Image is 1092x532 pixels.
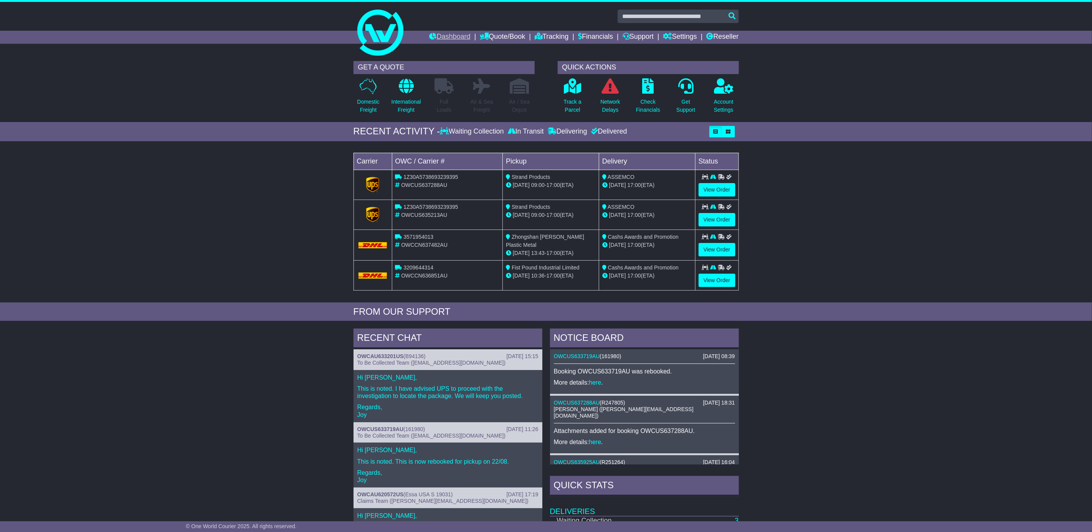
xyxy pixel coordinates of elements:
td: OWC / Carrier # [392,153,503,170]
div: [DATE] 16:04 [703,459,735,466]
p: Network Delays [600,98,620,114]
p: International Freight [392,98,421,114]
img: GetCarrierServiceLogo [366,177,379,192]
span: [DATE] [609,242,626,248]
a: OWCUS633719AU [554,353,600,359]
span: 17:00 [547,273,560,279]
div: - (ETA) [506,272,596,280]
a: DomesticFreight [357,78,380,118]
p: Hi [PERSON_NAME], [357,374,539,381]
a: InternationalFreight [391,78,421,118]
p: Hi [PERSON_NAME], [357,446,539,454]
p: Hi [PERSON_NAME], [357,512,539,519]
td: Status [695,153,738,170]
td: Deliveries [550,497,739,516]
span: Fist Pound Industrial Limited [512,264,580,271]
div: - (ETA) [506,211,596,219]
div: ( ) [357,353,539,360]
img: DHL.png [358,273,387,279]
div: [DATE] 11:26 [506,426,538,433]
a: NetworkDelays [600,78,620,118]
td: Delivery [599,153,695,170]
span: 17:00 [628,273,641,279]
span: Cashs Awards and Promotion [608,264,679,271]
div: ( ) [554,353,735,360]
p: This is noted. This is now rebooked for pickup on 22/08. [357,458,539,465]
span: ASSEMCO [608,204,634,210]
span: R251264 [601,459,623,465]
a: Track aParcel [563,78,582,118]
div: ( ) [357,426,539,433]
a: Reseller [706,31,738,44]
div: Delivering [546,127,589,136]
a: AccountSettings [714,78,734,118]
img: DHL.png [358,242,387,248]
span: 1Z30A5738693239395 [403,204,458,210]
span: 17:00 [547,250,560,256]
div: ( ) [357,491,539,498]
div: [DATE] 15:15 [506,353,538,360]
span: [DATE] [513,182,530,188]
span: 17:00 [628,182,641,188]
span: 161980 [601,353,620,359]
a: OWCUS635925AU [554,459,600,465]
span: 17:00 [628,212,641,218]
span: R247805 [601,400,623,406]
p: Get Support [676,98,695,114]
p: Regards, Joy [357,403,539,418]
td: Pickup [503,153,599,170]
span: 17:00 [628,242,641,248]
div: ( ) [554,400,735,406]
div: - (ETA) [506,181,596,189]
a: View Order [699,274,735,287]
div: FROM OUR SUPPORT [354,306,739,317]
span: Claims Team ([PERSON_NAME][EMAIL_ADDRESS][DOMAIN_NAME]) [357,498,529,504]
a: Dashboard [430,31,471,44]
div: (ETA) [602,211,692,219]
span: [DATE] [609,273,626,279]
p: Regards, Joy [357,469,539,484]
span: Strand Products [512,204,550,210]
p: More details: . [554,438,735,446]
div: Quick Stats [550,476,739,497]
a: OWCAU633201US [357,353,404,359]
div: RECENT ACTIVITY - [354,126,440,137]
p: Booking OWCUS633719AU was rebooked. [554,368,735,375]
img: GetCarrierServiceLogo [366,207,379,222]
div: - (ETA) [506,249,596,257]
p: More details: . [554,379,735,386]
p: Domestic Freight [357,98,379,114]
span: To Be Collected Team ([EMAIL_ADDRESS][DOMAIN_NAME]) [357,360,506,366]
div: [DATE] 08:39 [703,353,735,360]
a: Settings [663,31,697,44]
div: In Transit [506,127,546,136]
span: OWCCN636851AU [401,273,448,279]
span: Cashs Awards and Promotion [608,234,679,240]
p: Track a Parcel [564,98,582,114]
a: here [589,439,601,445]
span: 13:43 [531,250,545,256]
div: [DATE] 18:31 [703,400,735,406]
div: (ETA) [602,272,692,280]
p: Air & Sea Freight [471,98,493,114]
span: 161980 [405,426,423,432]
a: OWCUS637288AU [554,400,600,406]
div: GET A QUOTE [354,61,535,74]
div: (ETA) [602,181,692,189]
span: Zhongshan [PERSON_NAME] Plastic Metal [506,234,584,248]
span: 10:36 [531,273,545,279]
div: [DATE] 17:19 [506,491,538,498]
p: Attachments added for booking OWCUS637288AU. [554,427,735,435]
span: [DATE] [513,273,530,279]
div: RECENT CHAT [354,329,542,349]
a: GetSupport [676,78,696,118]
span: © One World Courier 2025. All rights reserved. [186,523,297,529]
a: Support [623,31,654,44]
p: Account Settings [714,98,734,114]
p: Check Financials [636,98,660,114]
p: This is noted. I have advised UPS to proceed with the investigation to locate the package. We wil... [357,385,539,400]
span: [DATE] [513,212,530,218]
span: OWCUS635213AU [401,212,447,218]
td: Carrier [354,153,392,170]
a: 3 [735,517,738,524]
